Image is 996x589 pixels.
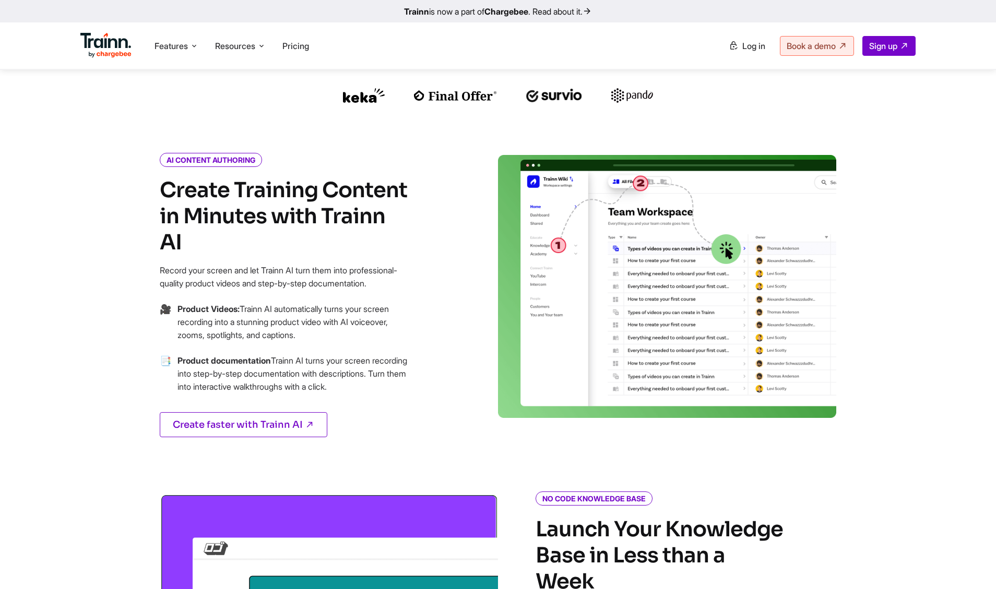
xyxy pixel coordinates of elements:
[160,153,262,167] i: AI CONTENT AUTHORING
[177,354,410,393] p: Trainn AI turns your screen recording into step-by-step documentation with descriptions. Turn the...
[155,40,188,52] span: Features
[536,491,653,506] i: NO CODE KNOWLEDGE BASE
[414,90,497,101] img: finaloffer logo
[282,41,309,51] a: Pricing
[177,304,240,314] b: Product Videos:
[160,412,327,437] a: Create faster with Trainn AI
[742,41,765,51] span: Log in
[80,33,132,58] img: Trainn Logo
[780,36,854,56] a: Book a demo
[722,37,772,55] a: Log in
[215,40,255,52] span: Resources
[484,6,528,17] b: Chargebee
[498,155,836,418] img: video creation | saas learning management system
[343,88,385,103] img: keka logo
[177,303,410,342] p: Trainn AI automatically turns your screen recording into a stunning product video with AI voiceov...
[160,177,410,256] h4: Create Training Content in Minutes with Trainn AI
[526,89,582,102] img: survio logo
[862,36,916,56] a: Sign up
[160,264,410,290] p: Record your screen and let Trainn AI turn them into professional-quality product videos and step-...
[160,354,171,406] span: →
[611,88,653,103] img: pando logo
[404,6,429,17] b: Trainn
[177,355,271,366] b: Product documentation
[787,41,836,51] span: Book a demo
[160,303,171,354] span: →
[869,41,897,51] span: Sign up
